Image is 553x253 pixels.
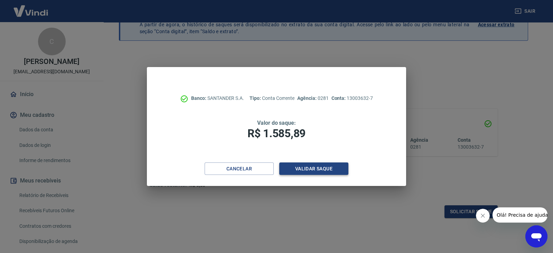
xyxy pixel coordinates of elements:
iframe: Mensagem da empresa [493,207,547,223]
button: Cancelar [205,162,274,175]
span: Tipo: [250,95,262,101]
span: Olá! Precisa de ajuda? [4,5,58,10]
p: SANTANDER S.A. [191,95,244,102]
span: R$ 1.585,89 [247,127,306,140]
iframe: Fechar mensagem [476,209,490,223]
button: Validar saque [279,162,348,175]
span: Valor do saque: [257,120,296,126]
span: Conta: [331,95,347,101]
p: Conta Corrente [250,95,294,102]
span: Banco: [191,95,207,101]
span: Agência: [297,95,318,101]
p: 13003632-7 [331,95,373,102]
p: 0281 [297,95,328,102]
iframe: Botão para abrir a janela de mensagens [525,225,547,247]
